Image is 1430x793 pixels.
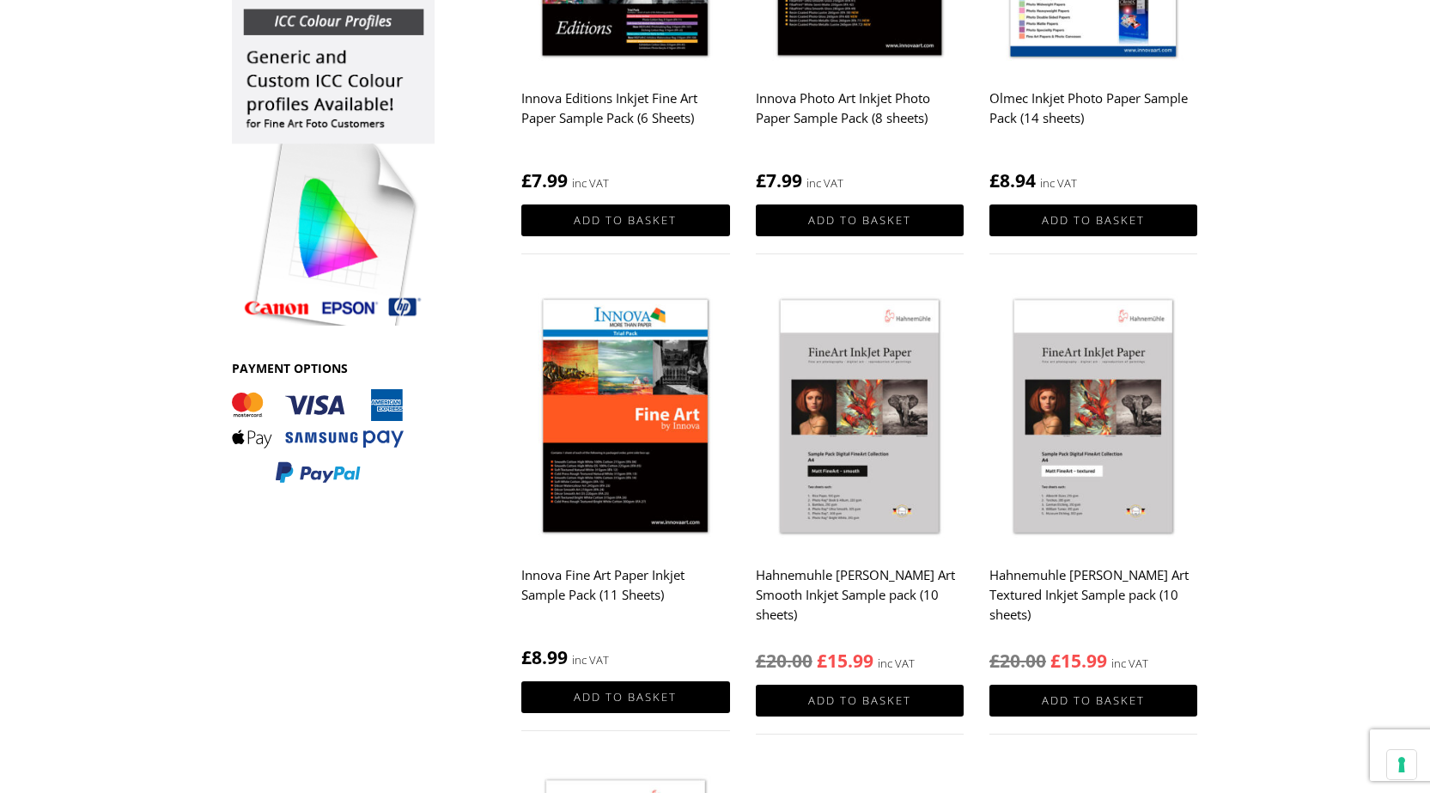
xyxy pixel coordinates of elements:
[521,82,729,151] h2: Innova Editions Inkjet Fine Art Paper Sample Pack (6 Sheets)
[521,204,729,236] a: Add to basket: “Innova Editions Inkjet Fine Art Paper Sample Pack (6 Sheets)”
[989,82,1197,151] h2: Olmec Inkjet Photo Paper Sample Pack (14 sheets)
[572,650,609,670] strong: inc VAT
[1050,649,1061,673] span: £
[756,685,964,717] a: Add to basket: “Hahnemuhle Matt Fine Art Smooth Inkjet Sample pack (10 sheets)”
[521,559,729,628] h2: Innova Fine Art Paper Inkjet Sample Pack (11 Sheets)
[521,168,568,192] bdi: 7.99
[989,168,1000,192] span: £
[989,288,1197,674] a: Hahnemuhle [PERSON_NAME] Art Textured Inkjet Sample pack (10 sheets) inc VAT
[756,288,964,548] img: Hahnemuhle Matt Fine Art Smooth Inkjet Sample pack (10 sheets)
[989,168,1036,192] bdi: 8.94
[521,288,729,548] img: Innova Fine Art Paper Inkjet Sample Pack (11 Sheets)
[521,168,532,192] span: £
[1050,649,1107,673] bdi: 15.99
[1111,654,1148,674] strong: inc VAT
[989,559,1197,631] h2: Hahnemuhle [PERSON_NAME] Art Textured Inkjet Sample pack (10 sheets)
[817,649,827,673] span: £
[756,168,766,192] span: £
[817,649,873,673] bdi: 15.99
[806,174,843,193] strong: inc VAT
[521,645,568,669] bdi: 8.99
[232,389,404,485] img: PAYMENT OPTIONS
[989,204,1197,236] a: Add to basket: “Olmec Inkjet Photo Paper Sample Pack (14 sheets)”
[1387,750,1416,779] button: Your consent preferences for tracking technologies
[989,288,1197,548] img: Hahnemuhle Matt Fine Art Textured Inkjet Sample pack (10 sheets)
[232,360,435,376] h3: PAYMENT OPTIONS
[1040,174,1077,193] strong: inc VAT
[756,82,964,151] h2: Innova Photo Art Inkjet Photo Paper Sample Pack (8 sheets)
[756,649,766,673] span: £
[572,174,609,193] strong: inc VAT
[756,168,802,192] bdi: 7.99
[521,288,729,670] a: Innova Fine Art Paper Inkjet Sample Pack (11 Sheets) £8.99 inc VAT
[756,649,812,673] bdi: 20.00
[756,204,964,236] a: Add to basket: “Innova Photo Art Inkjet Photo Paper Sample Pack (8 sheets)”
[989,685,1197,717] a: Add to basket: “Hahnemuhle Matt Fine Art Textured Inkjet Sample pack (10 sheets)”
[756,288,964,674] a: Hahnemuhle [PERSON_NAME] Art Smooth Inkjet Sample pack (10 sheets) inc VAT
[878,654,915,674] strong: inc VAT
[756,559,964,631] h2: Hahnemuhle [PERSON_NAME] Art Smooth Inkjet Sample pack (10 sheets)
[989,649,1000,673] span: £
[521,645,532,669] span: £
[989,649,1046,673] bdi: 20.00
[521,681,729,713] a: Add to basket: “Innova Fine Art Paper Inkjet Sample Pack (11 Sheets)”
